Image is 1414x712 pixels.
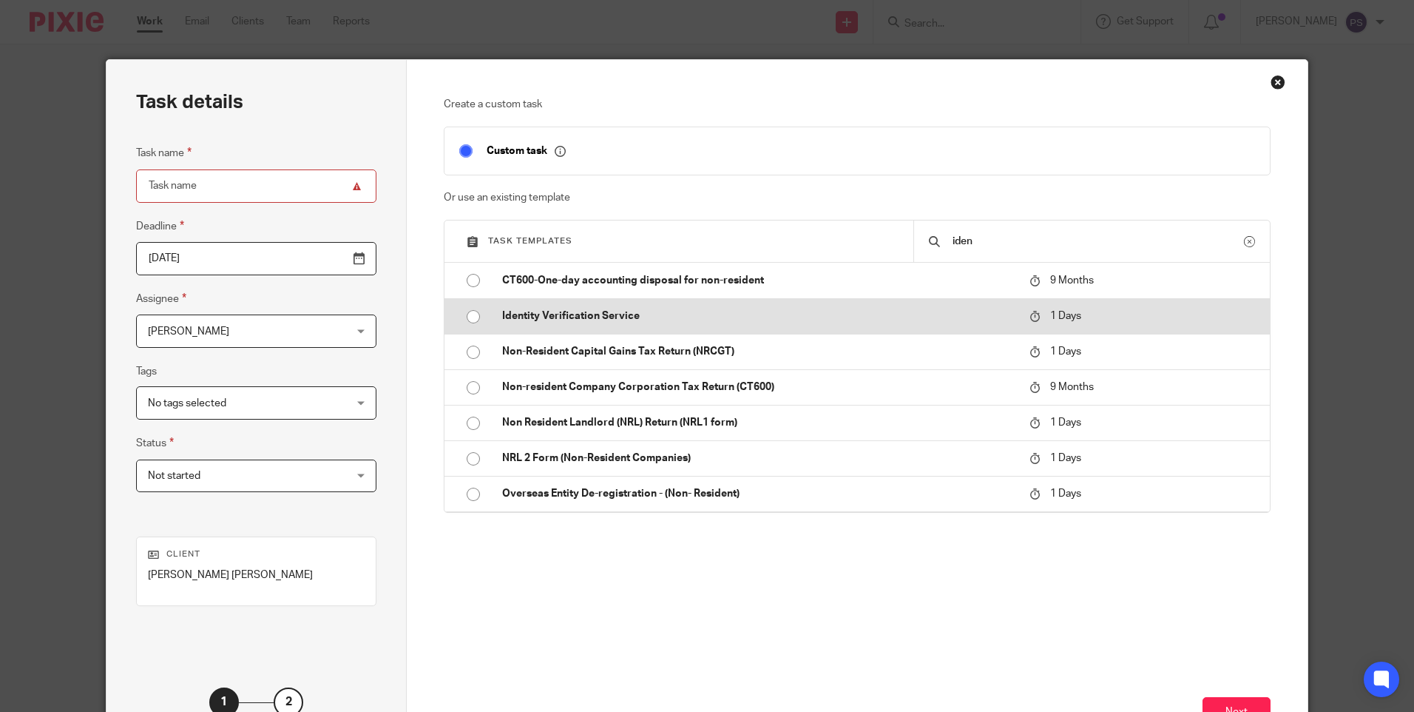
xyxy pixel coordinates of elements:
[148,548,365,560] p: Client
[1050,417,1081,428] span: 1 Days
[136,242,376,275] input: Pick a date
[488,237,572,245] span: Task templates
[1050,346,1081,357] span: 1 Days
[1050,382,1094,392] span: 9 Months
[136,169,376,203] input: Task name
[1050,311,1081,321] span: 1 Days
[502,451,1015,466] p: NRL 2 Form (Non-Resident Companies)
[444,97,1270,112] p: Create a custom task
[136,90,243,115] h2: Task details
[502,273,1015,288] p: CT600-One-day accounting disposal for non-resident
[951,233,1244,249] input: Search...
[136,364,157,379] label: Tags
[1050,275,1094,286] span: 9 Months
[502,486,1015,501] p: Overseas Entity De-registration - (Non- Resident)
[502,415,1015,430] p: Non Resident Landlord (NRL) Return (NRL1 form)
[1050,488,1081,499] span: 1 Days
[136,144,192,161] label: Task name
[444,190,1270,205] p: Or use an existing template
[148,326,229,337] span: [PERSON_NAME]
[502,380,1015,394] p: Non-resident Company Corporation Tax Return (CT600)
[136,434,174,451] label: Status
[148,398,226,409] span: No tags selected
[487,144,566,158] p: Custom task
[502,309,1015,323] p: Identity Verification Service
[1050,453,1081,463] span: 1 Days
[136,290,186,307] label: Assignee
[136,218,184,235] label: Deadline
[148,471,200,481] span: Not started
[1271,75,1285,90] div: Close this dialog window
[148,568,365,582] p: [PERSON_NAME] [PERSON_NAME]
[502,344,1015,359] p: Non-Resident Capital Gains Tax Return (NRCGT)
